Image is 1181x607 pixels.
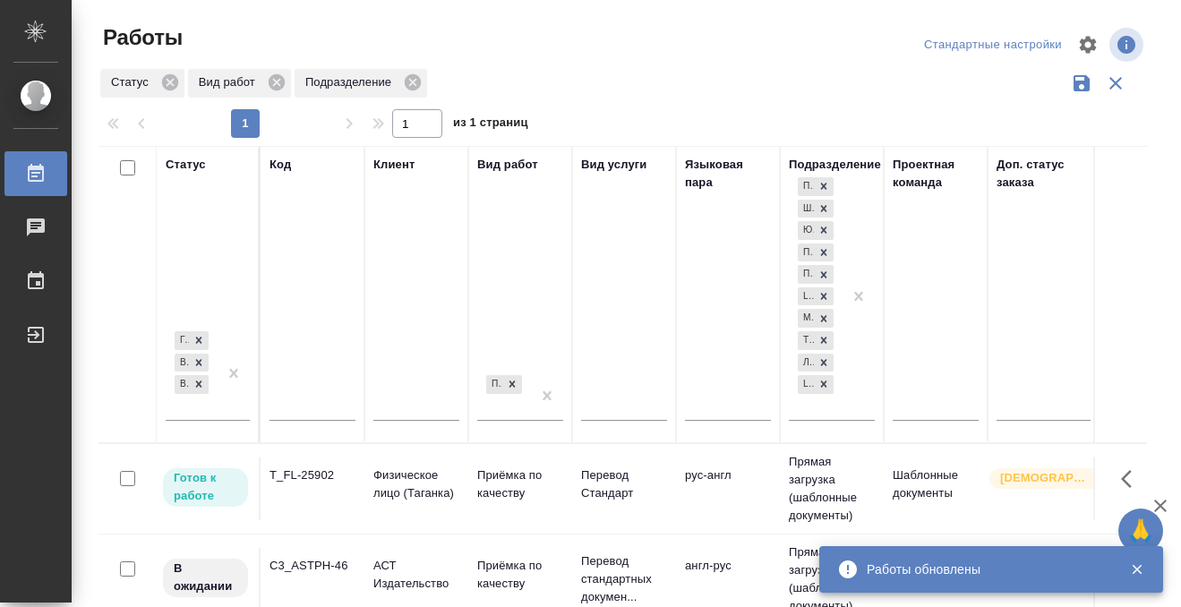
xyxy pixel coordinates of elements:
div: Вид работ [188,69,291,98]
p: АСТ Издательство [373,557,459,593]
div: Прямая загрузка (шаблонные документы), Шаблонные документы, Юридический, Проектный офис, Проектна... [796,219,835,242]
div: Шаблонные документы [798,200,814,218]
p: В ожидании [174,560,237,595]
div: Прямая загрузка (шаблонные документы) [798,177,814,196]
div: Прямая загрузка (шаблонные документы), Шаблонные документы, Юридический, Проектный офис, Проектна... [796,175,835,198]
p: Подразделение [305,73,398,91]
button: Сохранить фильтры [1065,66,1099,100]
div: Прямая загрузка (шаблонные документы), Шаблонные документы, Юридический, Проектный офис, Проектна... [796,329,835,352]
div: LocQA [798,375,814,394]
div: T_FL-25902 [270,466,355,484]
div: Юридический [798,221,814,240]
p: Перевод Стандарт [581,466,667,502]
div: Работы обновлены [867,560,1103,578]
div: LegalQA [798,287,814,306]
div: Проектная команда [893,156,979,192]
button: 🙏 [1118,509,1163,553]
span: Настроить таблицу [1066,23,1109,66]
button: Сбросить фильтры [1099,66,1133,100]
div: Подразделение [295,69,427,98]
p: Приёмка по качеству [477,557,563,593]
div: Вид услуги [581,156,647,174]
p: Физическое лицо (Таганка) [373,466,459,502]
div: Прямая загрузка (шаблонные документы), Шаблонные документы, Юридический, Проектный офис, Проектна... [796,198,835,220]
div: Приёмка по качеству [484,373,524,396]
div: Исполнитель назначен, приступать к работе пока рано [161,557,250,599]
p: Приёмка по качеству [477,466,563,502]
div: split button [920,31,1066,59]
p: Готов к работе [174,469,237,505]
div: Клиент [373,156,415,174]
span: Посмотреть информацию [1109,28,1147,62]
p: Вид работ [199,73,261,91]
div: Прямая загрузка (шаблонные документы), Шаблонные документы, Юридический, Проектный офис, Проектна... [796,373,835,396]
div: Статус [100,69,184,98]
button: Здесь прячутся важные кнопки [1110,457,1153,500]
div: Готов к работе, В работе, В ожидании [173,352,210,374]
div: В работе [175,354,189,372]
div: Готов к работе [175,331,189,350]
div: Проектный офис [798,244,814,262]
div: Прямая загрузка (шаблонные документы), Шаблонные документы, Юридический, Проектный офис, Проектна... [796,307,835,329]
div: Прямая загрузка (шаблонные документы), Шаблонные документы, Юридический, Проектный офис, Проектна... [796,242,835,264]
div: Проектная группа [798,265,814,284]
div: Прямая загрузка (шаблонные документы), Шаблонные документы, Юридический, Проектный офис, Проектна... [796,352,835,374]
div: Готов к работе, В работе, В ожидании [173,329,210,352]
div: Технический [798,331,814,350]
p: Перевод стандартных докумен... [581,552,667,606]
div: Вид работ [477,156,538,174]
div: Медицинский [798,309,814,328]
div: В ожидании [175,375,189,394]
p: [DEMOGRAPHIC_DATA] [1000,469,1090,487]
div: Прямая загрузка (шаблонные документы), Шаблонные документы, Юридический, Проектный офис, Проектна... [796,286,835,308]
div: Исполнитель может приступить к работе [161,466,250,509]
div: Локализация [798,354,814,372]
span: 🙏 [1125,512,1156,550]
div: Статус [166,156,206,174]
p: Статус [111,73,155,91]
span: из 1 страниц [453,112,528,138]
td: Прямая загрузка (шаблонные документы) [780,444,884,534]
div: Языковая пара [685,156,771,192]
div: Готов к работе, В работе, В ожидании [173,373,210,396]
div: Подразделение [789,156,881,174]
div: Код [270,156,291,174]
span: Работы [98,23,183,52]
div: Приёмка по качеству [486,375,502,394]
div: C3_ASTPH-46 [270,557,355,575]
td: Шаблонные документы [884,457,988,520]
div: Доп. статус заказа [997,156,1091,192]
td: рус-англ [676,457,780,520]
button: Закрыть [1118,561,1155,577]
div: Прямая загрузка (шаблонные документы), Шаблонные документы, Юридический, Проектный офис, Проектна... [796,263,835,286]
